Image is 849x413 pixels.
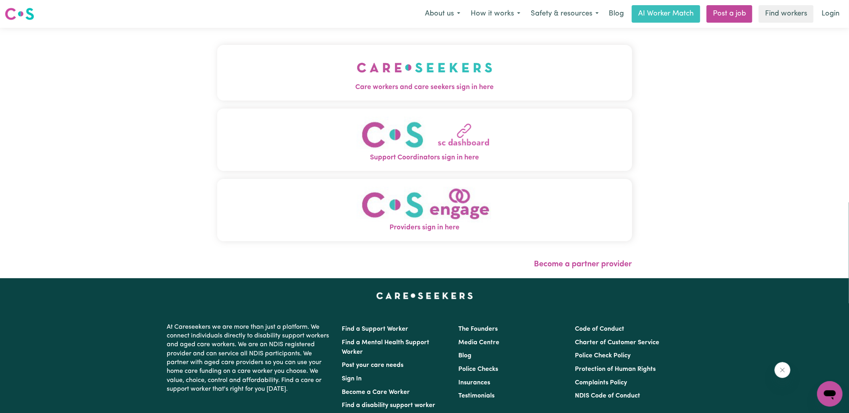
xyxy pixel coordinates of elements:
span: Support Coordinators sign in here [217,153,632,163]
iframe: Close message [775,362,791,378]
a: AI Worker Match [632,5,700,23]
a: Police Checks [458,366,498,372]
a: Become a Care Worker [342,389,410,396]
a: Testimonials [458,393,495,399]
button: About us [420,6,465,22]
a: Post your care needs [342,362,403,368]
a: NDIS Code of Conduct [575,393,641,399]
button: Providers sign in here [217,179,632,241]
button: Care workers and care seekers sign in here [217,45,632,101]
span: Care workers and care seekers sign in here [217,82,632,93]
a: Charter of Customer Service [575,339,660,346]
a: Login [817,5,844,23]
a: Careseekers home page [376,293,473,299]
a: Insurances [458,380,490,386]
a: Become a partner provider [534,260,632,268]
p: At Careseekers we are more than just a platform. We connect individuals directly to disability su... [167,320,332,397]
a: Complaints Policy [575,380,627,386]
img: Careseekers logo [5,7,34,21]
a: Careseekers logo [5,5,34,23]
a: Sign In [342,376,362,382]
a: Blog [604,5,629,23]
a: Blog [458,353,471,359]
button: How it works [465,6,526,22]
button: Safety & resources [526,6,604,22]
button: Support Coordinators sign in here [217,109,632,171]
a: Find workers [759,5,814,23]
a: Media Centre [458,339,499,346]
a: Post a job [707,5,752,23]
a: The Founders [458,326,498,332]
a: Protection of Human Rights [575,366,656,372]
a: Police Check Policy [575,353,631,359]
a: Find a Support Worker [342,326,408,332]
iframe: Button to launch messaging window [817,381,843,407]
span: Need any help? [5,6,48,12]
span: Providers sign in here [217,223,632,233]
a: Find a Mental Health Support Worker [342,339,429,355]
a: Code of Conduct [575,326,625,332]
a: Find a disability support worker [342,402,435,409]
